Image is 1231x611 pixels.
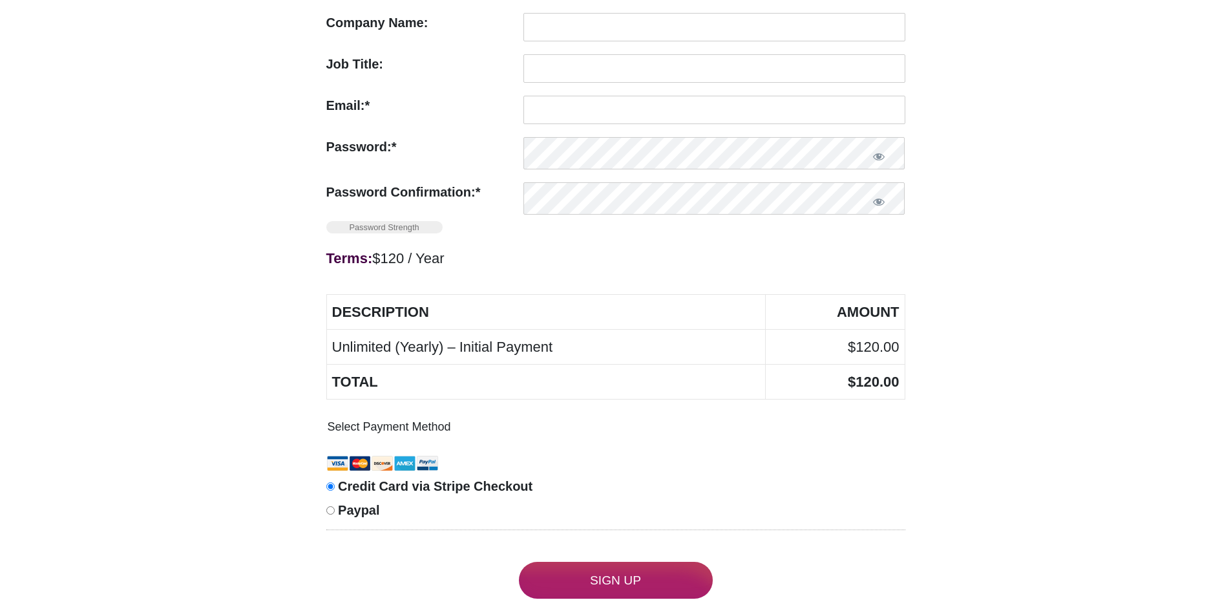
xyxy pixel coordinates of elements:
input: Sign Up [519,562,713,599]
label: Job Title: [326,54,517,74]
th: Description [327,295,766,330]
strong: Terms: [326,250,373,266]
img: Stripe [326,453,416,474]
span: Credit Card via Stripe Checkout [338,479,532,493]
td: Unlimited (Yearly) – Initial Payment [327,330,766,365]
label: Email:* [326,96,517,115]
label: Password Confirmation:* [326,182,517,202]
th: Total [327,365,766,400]
label: Company Name: [326,13,517,32]
th: Amount [766,295,905,330]
div: $120 / Year [326,246,905,270]
button: Show password [852,137,905,176]
button: Show password [852,182,905,221]
th: $120.00 [766,365,905,400]
span: Password Strength [326,221,443,233]
img: PayPal [416,453,439,474]
label: Password:* [326,137,517,156]
td: $120.00 [766,330,905,365]
legend: Select Payment Method [326,415,452,439]
input: Paypal [326,506,335,515]
span: Paypal [338,503,379,517]
input: Credit Card via Stripe Checkout [326,482,335,491]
